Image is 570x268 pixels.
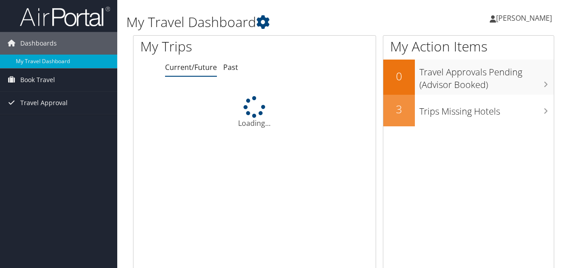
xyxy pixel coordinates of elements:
h2: 3 [383,102,415,117]
span: Travel Approval [20,92,68,114]
div: Loading... [133,96,376,129]
a: 0Travel Approvals Pending (Advisor Booked) [383,60,554,94]
span: [PERSON_NAME] [496,13,552,23]
h2: 0 [383,69,415,84]
h3: Travel Approvals Pending (Advisor Booked) [419,61,554,91]
span: Dashboards [20,32,57,55]
a: Current/Future [165,62,217,72]
a: 3Trips Missing Hotels [383,95,554,126]
h3: Trips Missing Hotels [419,101,554,118]
h1: My Travel Dashboard [126,13,416,32]
span: Book Travel [20,69,55,91]
h1: My Action Items [383,37,554,56]
h1: My Trips [140,37,268,56]
a: [PERSON_NAME] [490,5,561,32]
img: airportal-logo.png [20,6,110,27]
a: Past [223,62,238,72]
